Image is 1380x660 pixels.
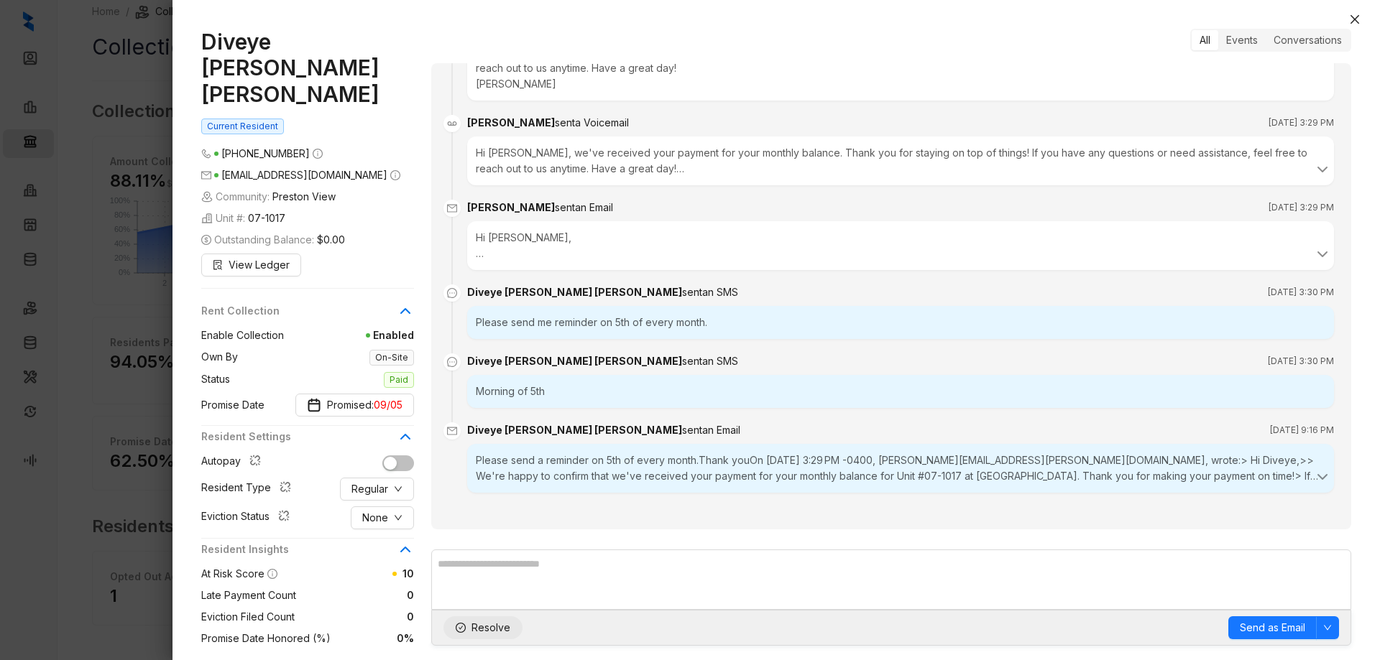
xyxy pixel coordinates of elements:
[374,397,402,413] span: 09/05
[313,149,323,159] span: info-circle
[307,398,321,412] img: Promise Date
[201,254,301,276] button: View Ledger
[296,587,414,603] span: 0
[1190,29,1351,52] div: segmented control
[201,371,230,387] span: Status
[390,170,400,180] span: info-circle
[201,232,345,248] span: Outstanding Balance:
[201,118,284,134] span: Current Resident
[201,29,414,107] h1: Diveye [PERSON_NAME] [PERSON_NAME]
[682,355,738,367] span: sent an SMS
[1323,623,1332,632] span: down
[201,397,264,413] span: Promise Date
[394,485,402,493] span: down
[467,200,613,215] div: [PERSON_NAME]
[467,306,1334,339] div: Please send me reminder on 5th of every month.
[443,616,523,639] button: Resolve
[467,375,1334,408] div: Morning of 5th
[201,587,296,603] span: Late Payment Count
[201,303,397,319] span: Rent Collection
[201,609,295,625] span: Eviction Filed Count
[201,170,211,180] span: mail
[456,623,466,633] span: check-circle
[201,453,267,472] div: Autopay
[476,230,1325,261] div: Hi [PERSON_NAME], We're happy to confirm that we've received your payment for your monthly balanc...
[201,213,213,224] img: building-icon
[201,631,331,646] span: Promise Date Honored (%)
[467,36,1334,101] div: Hi [PERSON_NAME], we've received your payment for your monthly balance. Thank you for staying on ...
[1269,116,1334,130] span: [DATE] 3:29 PM
[362,510,388,526] span: None
[394,513,402,522] span: down
[1240,620,1305,636] span: Send as Email
[201,480,297,498] div: Resident Type
[476,145,1325,177] div: Hi [PERSON_NAME], we've received your payment for your monthly balance. Thank you for staying on ...
[682,286,738,298] span: sent an SMS
[317,232,345,248] span: $0.00
[331,631,414,646] span: 0%
[467,422,740,438] div: Diveye [PERSON_NAME] [PERSON_NAME]
[467,353,738,369] div: Diveye [PERSON_NAME] [PERSON_NAME]
[221,169,387,181] span: [EMAIL_ADDRESS][DOMAIN_NAME]
[201,508,295,527] div: Eviction Status
[340,478,414,501] button: Regulardown
[267,569,277,579] span: info-circle
[295,609,414,625] span: 0
[402,567,414,580] span: 10
[1218,30,1266,50] div: Events
[221,147,310,159] span: [PHONE_NUMBER]
[284,327,414,343] span: Enabled
[1346,11,1363,28] button: Close
[1268,285,1334,299] span: [DATE] 3:30 PM
[555,116,629,129] span: sent a Voicemail
[1349,14,1361,25] span: close
[443,115,461,132] img: Voicemail Icon
[201,191,213,203] img: building-icon
[201,429,414,453] div: Resident Settings
[201,210,285,226] span: Unit #:
[471,620,510,636] span: Resolve
[201,303,414,327] div: Rent Collection
[443,284,461,302] span: message
[213,260,223,270] span: file-search
[201,542,397,557] span: Resident Insights
[476,452,1325,484] div: Please send a reminder on 5th of every month.Thank youOn [DATE] 3:29 PM -0400, [PERSON_NAME][EMAI...
[369,350,414,366] span: On-Site
[682,424,740,436] span: sent an Email
[467,284,738,300] div: Diveye [PERSON_NAME] [PERSON_NAME]
[351,481,388,497] span: Regular
[201,327,284,343] span: Enable Collection
[201,542,414,566] div: Resident Insights
[229,257,290,273] span: View Ledger
[201,235,211,245] span: dollar
[1266,30,1350,50] div: Conversations
[1228,616,1317,639] button: Send as Email
[201,429,397,445] span: Resident Settings
[201,567,264,580] span: At Risk Score
[1192,30,1218,50] div: All
[467,115,629,131] div: [PERSON_NAME]
[248,210,285,226] span: 07-1017
[443,422,461,440] span: mail
[327,397,402,413] span: Promised:
[443,353,461,371] span: message
[1270,423,1334,437] span: [DATE] 9:16 PM
[1269,200,1334,215] span: [DATE] 3:29 PM
[201,149,211,159] span: phone
[384,372,414,388] span: Paid
[443,200,461,217] span: mail
[351,506,414,529] button: Nonedown
[272,189,336,205] span: Preston View
[201,349,238,365] span: Own By
[295,394,414,417] button: Promise DatePromised: 09/05
[555,201,613,213] span: sent an Email
[201,189,336,205] span: Community:
[1268,354,1334,368] span: [DATE] 3:30 PM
